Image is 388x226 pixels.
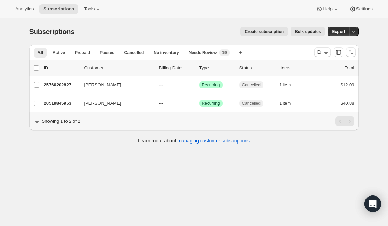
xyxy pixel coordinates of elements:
span: All [38,50,43,55]
p: Status [239,64,274,71]
span: Help [323,6,332,12]
button: Customize table column order and visibility [334,47,343,57]
button: Search and filter results [314,47,331,57]
span: $40.88 [341,101,354,106]
button: Subscriptions [39,4,78,14]
span: 1 item [280,82,291,88]
p: Billing Date [159,64,194,71]
div: Open Intercom Messenger [364,195,381,212]
span: Cancelled [242,82,261,88]
span: Prepaid [75,50,90,55]
p: Showing 1 to 2 of 2 [42,118,80,125]
button: [PERSON_NAME] [80,98,149,109]
span: Recurring [202,82,220,88]
nav: Pagination [335,116,354,126]
span: --- [159,101,164,106]
button: Sort the results [346,47,356,57]
span: --- [159,82,164,87]
span: No inventory [153,50,179,55]
span: Subscriptions [29,28,75,35]
span: Recurring [202,101,220,106]
span: Paused [100,50,115,55]
p: 25760202827 [44,81,79,88]
span: 19 [222,50,227,55]
button: Create new view [235,48,246,58]
button: Export [328,27,349,36]
span: 1 item [280,101,291,106]
button: Settings [345,4,377,14]
button: 1 item [280,98,299,108]
span: Export [332,29,345,34]
span: Subscriptions [43,6,74,12]
p: 20519845963 [44,100,79,107]
button: Bulk updates [291,27,325,36]
div: 20519845963[PERSON_NAME]---SuccessRecurringCancelled1 item$40.88 [44,98,354,108]
span: [PERSON_NAME] [84,100,121,107]
a: managing customer subscriptions [177,138,250,144]
button: [PERSON_NAME] [80,79,149,90]
span: $12.09 [341,82,354,87]
span: Analytics [15,6,34,12]
div: Items [280,64,314,71]
button: Create subscription [240,27,288,36]
button: Analytics [11,4,38,14]
div: 25760202827[PERSON_NAME]---SuccessRecurringCancelled1 item$12.09 [44,80,354,90]
div: IDCustomerBilling DateTypeStatusItemsTotal [44,64,354,71]
p: Learn more about [138,137,250,144]
button: Help [312,4,343,14]
span: Active [53,50,65,55]
p: Total [345,64,354,71]
span: Cancelled [242,101,261,106]
span: Tools [84,6,95,12]
button: Tools [80,4,106,14]
p: ID [44,64,79,71]
span: Bulk updates [295,29,321,34]
p: Customer [84,64,153,71]
span: [PERSON_NAME] [84,81,121,88]
span: Needs Review [189,50,217,55]
button: 1 item [280,80,299,90]
div: Type [199,64,234,71]
span: Cancelled [124,50,144,55]
span: Settings [356,6,373,12]
span: Create subscription [245,29,284,34]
